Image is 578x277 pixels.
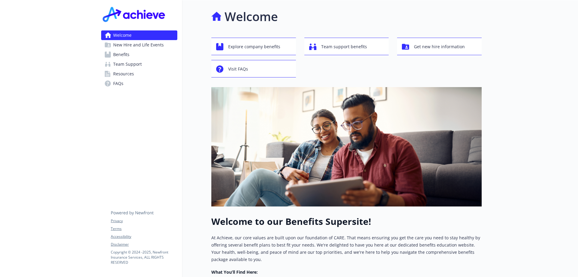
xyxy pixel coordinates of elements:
span: Team Support [113,59,142,69]
a: FAQs [101,79,177,88]
span: Benefits [113,50,129,59]
a: Privacy [111,218,177,224]
a: Team Support [101,59,177,69]
span: Team support benefits [321,41,367,52]
span: Explore company benefits [228,41,280,52]
h1: Welcome [225,8,278,26]
button: Explore company benefits [211,38,296,55]
span: Welcome [113,30,132,40]
span: FAQs [113,79,123,88]
span: Get new hire information [414,41,465,52]
button: Get new hire information [397,38,482,55]
img: overview page banner [211,87,482,206]
a: Resources [101,69,177,79]
span: Visit FAQs [228,63,248,75]
a: Accessibility [111,234,177,239]
a: Terms [111,226,177,231]
p: Copyright © 2024 - 2025 , Newfront Insurance Services, ALL RIGHTS RESERVED [111,250,177,265]
span: Resources [113,69,134,79]
a: Welcome [101,30,177,40]
a: New Hire and Life Events [101,40,177,50]
button: Visit FAQs [211,60,296,77]
a: Benefits [101,50,177,59]
strong: What You’ll Find Here: [211,269,258,275]
h1: Welcome to our Benefits Supersite! [211,216,482,227]
a: Disclaimer [111,242,177,247]
button: Team support benefits [304,38,389,55]
span: New Hire and Life Events [113,40,164,50]
p: At Achieve, our core values are built upon our foundation of CARE. That means ensuring you get th... [211,234,482,263]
